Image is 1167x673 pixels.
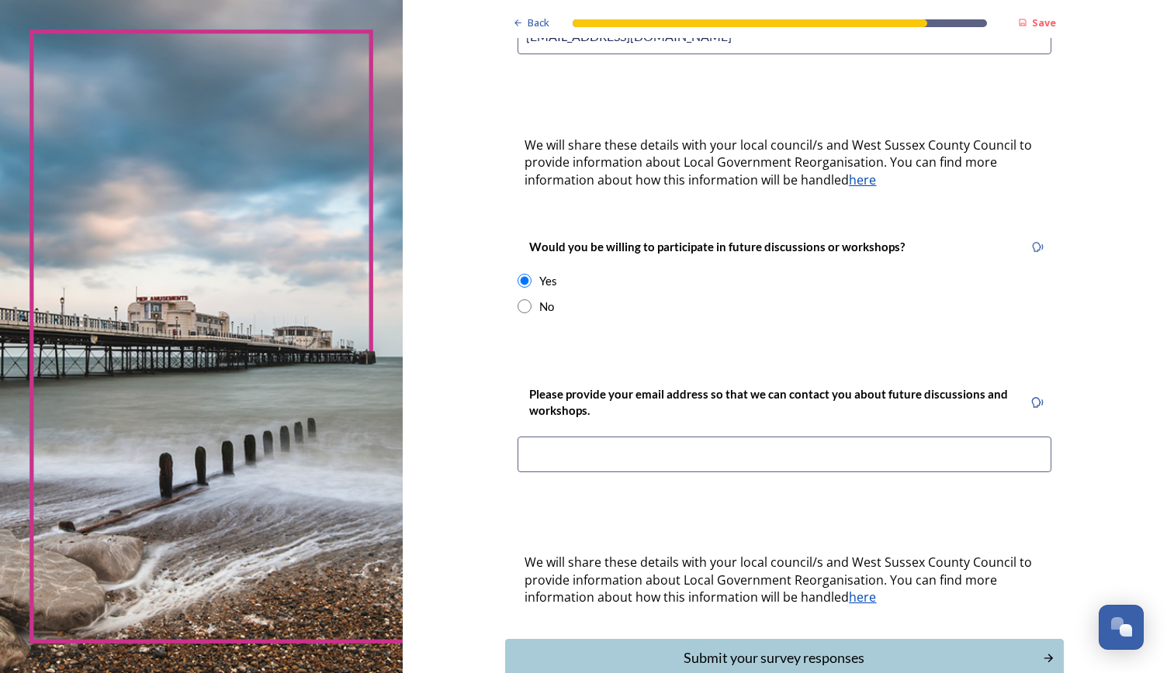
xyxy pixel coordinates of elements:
[529,387,1010,417] strong: Please provide your email address so that we can contact you about future discussions and workshops.
[539,272,557,290] div: Yes
[525,554,1035,606] span: We will share these details with your local council/s and West Sussex County Council to provide i...
[1032,16,1056,29] strong: Save
[525,136,1035,188] span: We will share these details with your local council/s and West Sussex County Council to provide i...
[514,647,1034,668] div: Submit your survey responses
[849,171,876,188] a: here
[849,588,876,606] a: here
[528,16,549,30] span: Back
[529,240,905,254] strong: Would you be willing to participate in future discussions or workshops?
[539,298,554,316] div: No
[1099,605,1144,650] button: Open Chat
